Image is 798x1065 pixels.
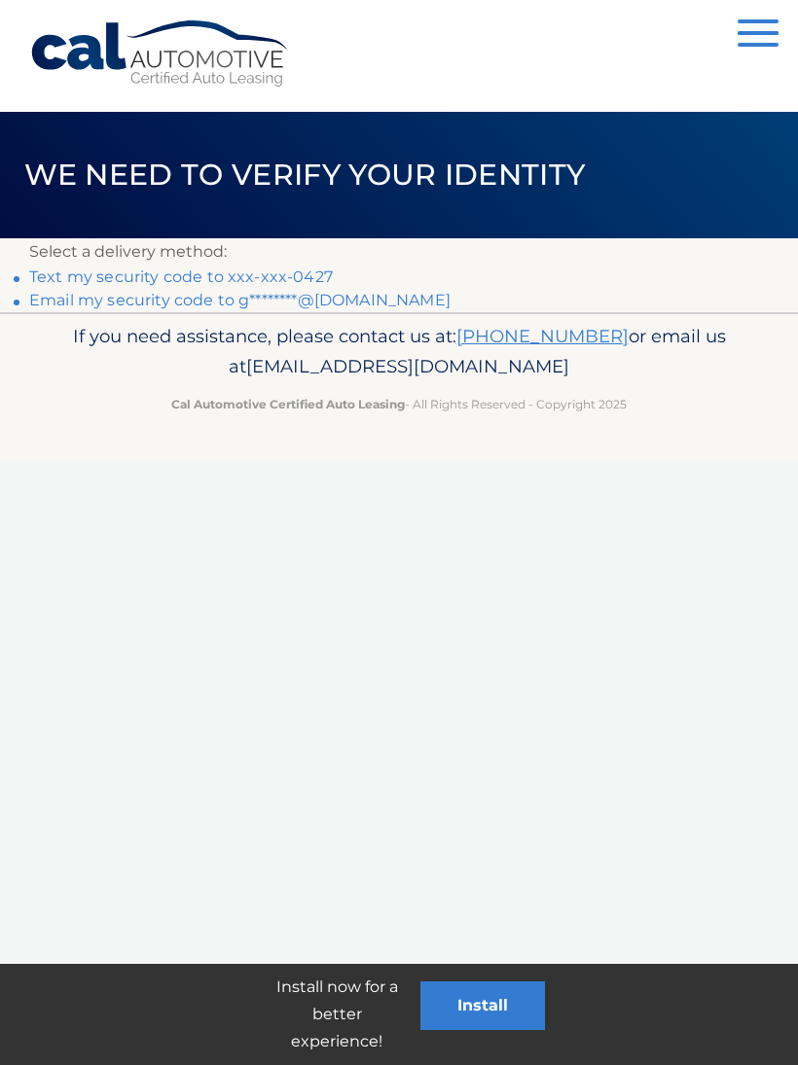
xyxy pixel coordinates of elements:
[29,321,769,383] p: If you need assistance, please contact us at: or email us at
[29,238,769,266] p: Select a delivery method:
[246,355,569,377] span: [EMAIL_ADDRESS][DOMAIN_NAME]
[171,397,405,411] strong: Cal Automotive Certified Auto Leasing
[24,157,586,193] span: We need to verify your identity
[253,974,420,1055] p: Install now for a better experience!
[456,325,629,347] a: [PHONE_NUMBER]
[738,19,779,52] button: Menu
[29,291,451,309] a: Email my security code to g********@[DOMAIN_NAME]
[29,267,333,286] a: Text my security code to xxx-xxx-0427
[29,19,292,89] a: Cal Automotive
[29,394,769,414] p: - All Rights Reserved - Copyright 2025
[420,981,545,1030] button: Install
